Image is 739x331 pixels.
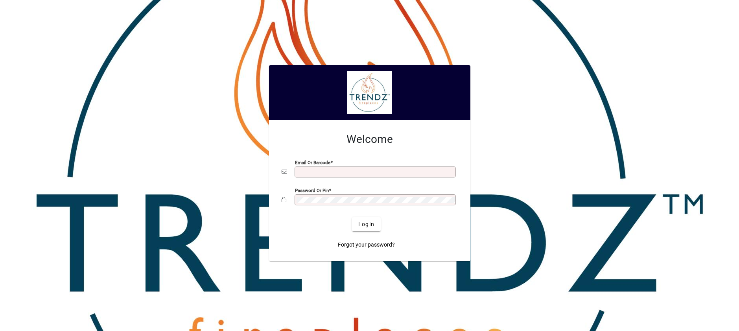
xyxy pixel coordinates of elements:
span: Forgot your password? [338,241,395,249]
h2: Welcome [282,133,458,146]
span: Login [358,220,374,229]
button: Login [352,217,381,231]
a: Forgot your password? [335,238,398,252]
mat-label: Password or Pin [295,188,329,193]
mat-label: Email or Barcode [295,160,330,165]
